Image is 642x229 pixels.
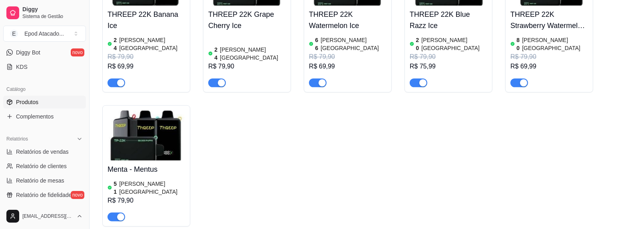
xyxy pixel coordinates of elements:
div: R$ 79,90 [309,52,387,62]
h4: THREEP 22K Watermelon Ice [309,9,387,31]
article: [PERSON_NAME][GEOGRAPHIC_DATA] [119,36,185,52]
div: R$ 79,90 [108,196,185,205]
span: Sistema de Gestão [22,13,83,20]
article: [PERSON_NAME][GEOGRAPHIC_DATA] [421,36,487,52]
a: Relatórios de vendas [3,145,86,158]
div: Epod Atacado ... [24,30,64,38]
span: Complementos [16,112,54,121]
a: Produtos [3,96,86,108]
a: Diggy Botnovo [3,46,86,59]
article: 24 [114,36,118,52]
article: [PERSON_NAME][GEOGRAPHIC_DATA] [119,180,185,196]
div: R$ 79,90 [410,52,487,62]
article: 66 [315,36,319,52]
article: 51 [114,180,118,196]
a: Complementos [3,110,86,123]
button: Select a team [3,26,86,42]
div: Catálogo [3,83,86,96]
article: 80 [516,36,520,52]
span: Diggy [22,6,83,13]
h4: THREEP 22K Blue Razz Ice [410,9,487,31]
img: product-image [108,110,185,161]
div: R$ 69,99 [108,62,185,71]
article: [PERSON_NAME][GEOGRAPHIC_DATA] [220,46,286,62]
h4: Menta - Mentus [108,164,185,175]
span: Relatório de clientes [16,162,67,170]
a: Relatório de fidelidadenovo [3,189,86,201]
div: R$ 69,99 [510,62,588,71]
button: [EMAIL_ADDRESS][DOMAIN_NAME] [3,207,86,226]
h4: THREEP 22K Banana Ice [108,9,185,31]
span: Relatório de fidelidade [16,191,72,199]
div: R$ 79,90 [208,62,286,71]
span: Relatórios [6,136,28,142]
span: Diggy Bot [16,48,40,56]
article: 20 [416,36,420,52]
article: [PERSON_NAME][GEOGRAPHIC_DATA] [522,36,588,52]
span: [EMAIL_ADDRESS][DOMAIN_NAME] [22,213,73,219]
div: R$ 69,99 [309,62,387,71]
h4: THREEP 22K Grape Cherry Ice [208,9,286,31]
article: [PERSON_NAME][GEOGRAPHIC_DATA] [321,36,387,52]
h4: THREEP 22K Strawberry Watermelon Ice [510,9,588,31]
a: Relatório de mesas [3,174,86,187]
span: Produtos [16,98,38,106]
article: 24 [214,46,218,62]
span: Relatórios de vendas [16,148,69,156]
a: KDS [3,60,86,73]
a: DiggySistema de Gestão [3,3,86,22]
div: R$ 75,99 [410,62,487,71]
span: E [10,30,18,38]
span: Relatório de mesas [16,177,64,185]
div: R$ 79,90 [108,52,185,62]
a: Relatório de clientes [3,160,86,173]
span: KDS [16,63,28,71]
div: R$ 79,90 [510,52,588,62]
